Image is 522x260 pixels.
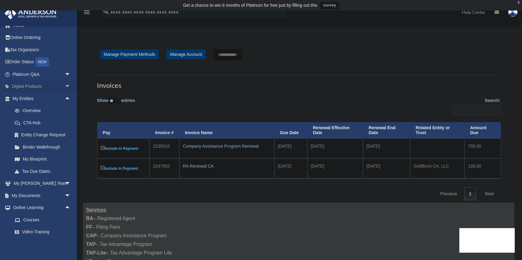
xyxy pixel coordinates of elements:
th: Invoice Name: activate to sort column ascending [179,122,274,139]
td: 2247952 [149,158,179,178]
a: 1 [464,188,476,200]
td: [DATE] [363,138,410,158]
a: Platinum Q&Aarrow_drop_down [4,68,80,80]
div: RA Renewal CA [183,162,271,170]
a: Online Ordering [4,32,80,44]
th: Due Date: activate to sort column ascending [274,122,307,139]
span: arrow_drop_down [65,189,77,202]
td: [DATE] [274,138,307,158]
th: Amount Due: activate to sort column ascending [464,122,501,139]
td: [DATE] [274,158,307,178]
a: Tax Organizers [4,44,80,56]
a: Entity Change Request [9,129,80,141]
label: Show entries [97,97,135,111]
span: arrow_drop_up [65,202,77,214]
a: Order StatusNEW [4,56,80,68]
i: menu [83,9,90,16]
span: arrow_drop_down [65,68,77,81]
a: Video Training [9,226,80,238]
a: Tax Due Dates [9,165,80,177]
a: Previous [436,188,461,200]
a: CTA Hub [9,117,80,129]
a: My Documentsarrow_drop_down [4,189,80,202]
th: Pay: activate to sort column descending [97,122,149,139]
img: User Pic [508,8,517,17]
a: Next [480,188,498,200]
div: NEW [35,57,49,67]
div: Company Assistance Program Renewal [183,142,271,150]
strong: FF [86,224,92,230]
label: Include in Payment [101,145,146,152]
input: Include in Payment [101,166,105,170]
th: Related Entity or Trust: activate to sort column ascending [410,122,464,139]
strong: CAP [86,233,97,238]
input: Search: [451,104,503,116]
a: survey [320,2,339,9]
img: Anderson Advisors Platinum Portal [3,7,58,19]
strong: TAP [86,242,96,247]
input: Include in Payment [101,146,105,150]
th: Invoice #: activate to sort column ascending [149,122,179,139]
a: Overview [9,105,80,117]
td: [DATE] [307,138,363,158]
a: Manage Payment Methods [100,49,159,59]
a: Digital Productsarrow_drop_down [4,80,80,93]
a: My Entitiesarrow_drop_up [4,92,80,105]
strong: TAP-Lite [86,250,106,255]
a: My Blueprint [9,153,80,165]
td: [DATE] [307,158,363,178]
td: 2235516 [149,138,179,158]
strong: RA [86,216,93,221]
td: [DATE] [363,158,410,178]
select: Showentries [108,98,121,105]
i: search [103,8,110,15]
a: Binder Walkthrough [9,141,80,153]
a: Resources [9,238,80,250]
a: Online Learningarrow_drop_up [4,202,80,214]
td: Goldfinch CA, LLC [410,158,464,178]
a: Courses [9,214,80,226]
label: Include in Payment [101,165,146,172]
th: Renewal End Date: activate to sort column ascending [363,122,410,139]
span: arrow_drop_down [65,80,77,93]
strong: Services [86,207,106,212]
a: Manage Account [166,49,206,59]
th: Renewal Effective Date: activate to sort column ascending [307,122,363,139]
div: close [516,1,520,5]
td: 795.00 [464,138,501,158]
label: Search: [449,97,500,116]
a: menu [83,11,90,16]
div: Get a chance to win 6 months of Platinum for free just by filling out this [183,2,317,9]
h3: Invoices [97,75,500,90]
span: arrow_drop_down [65,177,77,190]
td: 195.00 [464,158,501,178]
span: arrow_drop_up [65,92,77,105]
a: My [PERSON_NAME] Teamarrow_drop_down [4,177,80,190]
